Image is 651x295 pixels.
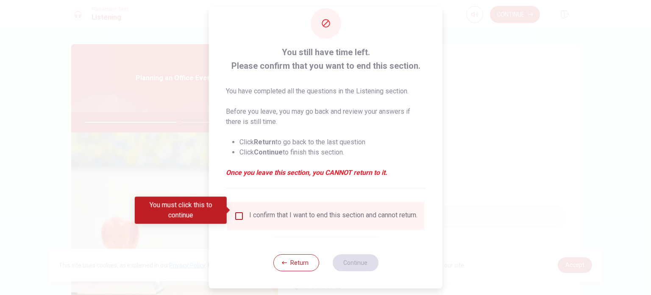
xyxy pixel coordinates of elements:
span: You must click this to continue [234,211,244,221]
button: Return [273,254,319,271]
span: You still have time left. Please confirm that you want to end this section. [226,45,426,73]
button: Continue [332,254,378,271]
strong: Return [254,138,275,146]
em: Once you leave this section, you CANNOT return to it. [226,168,426,178]
p: You have completed all the questions in the Listening section. [226,86,426,96]
div: I confirm that I want to end this section and cannot return. [249,211,417,221]
li: Click to finish this section. [239,147,426,157]
li: Click to go back to the last question [239,137,426,147]
div: You must click this to continue [135,197,227,224]
strong: Continue [254,148,283,156]
p: Before you leave, you may go back and review your answers if there is still time. [226,107,426,127]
